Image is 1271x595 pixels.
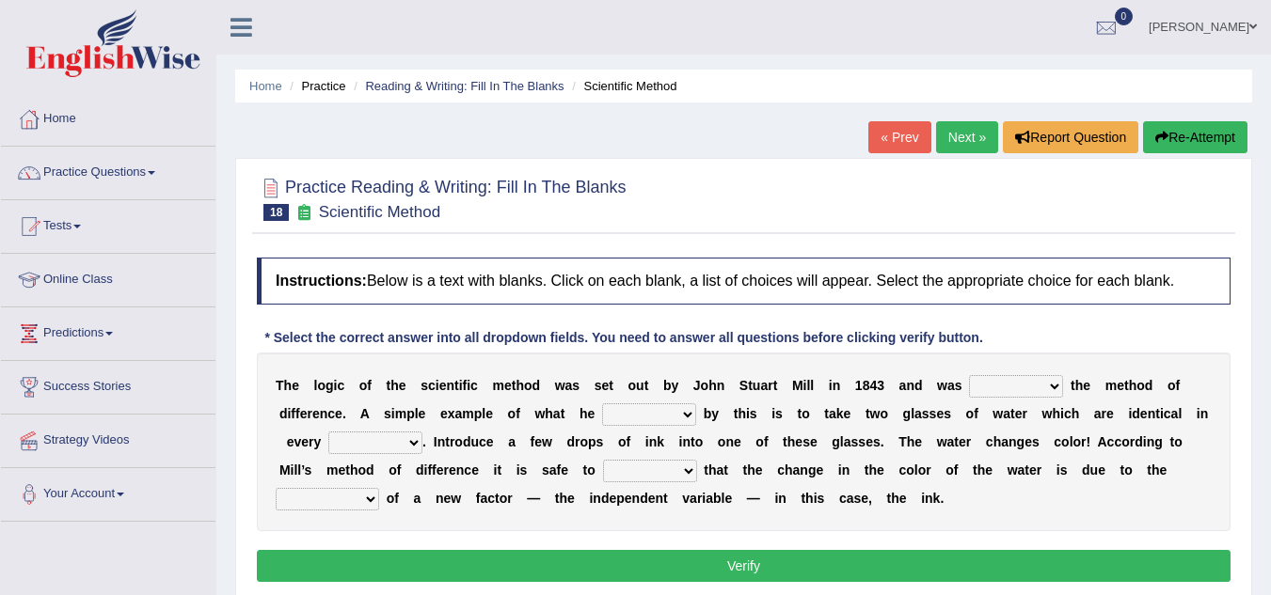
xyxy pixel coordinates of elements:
b: a [1003,406,1010,421]
b: h [787,434,796,449]
b: w [534,406,545,421]
b: o [966,406,975,421]
b: r [444,462,449,478]
b: s [384,406,391,421]
b: y [671,378,678,393]
small: Exam occurring question [294,204,313,222]
b: a [914,406,922,421]
li: Scientific Method [567,77,676,95]
b: d [566,434,575,449]
a: Reading & Writing: Fill In The Blanks [365,79,564,93]
b: f [432,462,437,478]
b: f [764,434,769,449]
b: i [494,462,498,478]
b: o [1174,434,1183,449]
b: n [456,462,465,478]
b: k [836,406,844,421]
li: Practice [285,77,345,95]
b: h [907,434,915,449]
b: t [691,434,695,449]
b: e [471,462,479,478]
b: b [663,378,672,393]
b: w [1042,406,1053,421]
a: Home [249,79,282,93]
b: t [609,378,613,393]
b: f [516,406,520,421]
b: h [516,378,524,393]
b: l [806,378,810,393]
b: e [300,406,308,421]
b: f [397,462,402,478]
b: c [1107,434,1115,449]
b: s [596,434,604,449]
b: b [704,406,712,421]
span: 18 [263,204,289,221]
b: a [455,406,463,421]
b: M [279,462,291,478]
b: r [1102,406,1106,421]
b: o [508,406,516,421]
b: e [338,462,345,478]
b: T [898,434,907,449]
b: h [738,406,746,421]
b: e [866,434,873,449]
b: a [947,378,955,393]
b: i [679,434,683,449]
b: o [628,378,637,393]
b: d [1135,434,1143,449]
b: c [327,406,335,421]
b: A [1097,434,1106,449]
b: f [627,434,631,449]
b: h [545,406,553,421]
b: f [463,378,468,393]
b: w [937,378,947,393]
b: n [446,378,454,393]
b: I [434,434,437,449]
b: n [717,378,725,393]
b: r [1023,406,1027,421]
b: a [844,434,851,449]
b: f [974,406,978,421]
b: t [824,406,829,421]
b: t [1071,378,1075,393]
b: e [287,434,294,449]
b: g [326,378,334,393]
a: Practice Questions [1,147,215,194]
b: A [360,406,370,421]
b: e [601,378,609,393]
b: i [291,462,294,478]
b: k [657,434,664,449]
b: l [415,406,419,421]
b: l [297,462,301,478]
b: d [1132,406,1140,421]
b: h [993,434,1002,449]
b: f [291,406,295,421]
b: h [1129,378,1137,393]
b: a [549,462,557,478]
b: x [448,406,455,421]
b: h [350,462,358,478]
b: e [439,378,447,393]
b: M [792,378,803,393]
b: d [463,434,471,449]
b: v [294,434,301,449]
b: s [775,406,783,421]
a: Your Account [1,468,215,515]
b: m [1105,378,1117,393]
b: c [1164,406,1171,421]
b: o [580,434,588,449]
b: l [1178,406,1182,421]
a: Tests [1,200,215,247]
b: s [750,406,757,421]
b: s [1032,434,1040,449]
b: a [508,434,516,449]
b: l [911,406,914,421]
b: u [470,434,479,449]
b: o [357,462,366,478]
b: s [802,434,810,449]
b: Instructions: [276,273,367,289]
h2: Practice Reading & Writing: Fill In The Blanks [257,174,627,221]
b: n [437,434,446,449]
b: l [294,462,297,478]
b: e [504,378,512,393]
